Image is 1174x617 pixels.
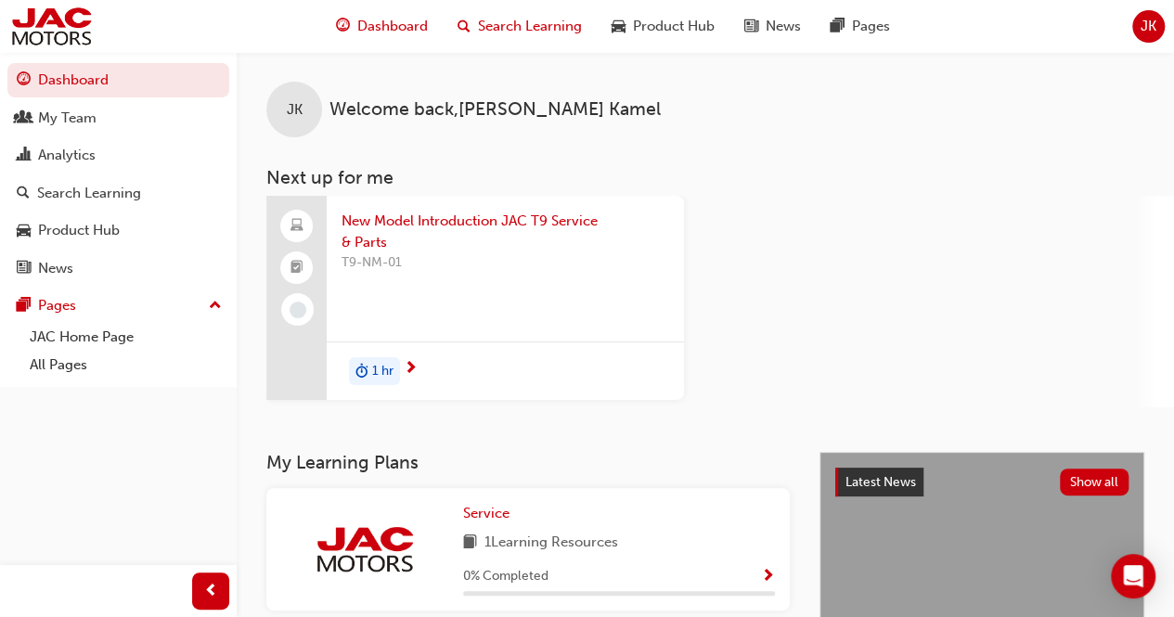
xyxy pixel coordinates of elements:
[17,298,31,315] span: pages-icon
[7,213,229,248] a: Product Hub
[204,580,218,603] span: prev-icon
[816,7,905,45] a: pages-iconPages
[766,16,801,37] span: News
[17,261,31,277] span: news-icon
[1132,10,1165,43] button: JK
[17,223,31,239] span: car-icon
[7,289,229,323] button: Pages
[38,258,73,279] div: News
[761,569,775,585] span: Show Progress
[290,256,303,280] span: booktick-icon
[612,15,626,38] span: car-icon
[831,15,845,38] span: pages-icon
[9,6,94,47] img: jac-portal
[443,7,597,45] a: search-iconSearch Learning
[329,99,661,121] span: Welcome back , [PERSON_NAME] Kamel
[7,138,229,173] a: Analytics
[463,532,477,555] span: book-icon
[1111,554,1155,598] div: Open Intercom Messenger
[478,16,582,37] span: Search Learning
[314,524,416,574] img: jac-portal
[845,474,916,490] span: Latest News
[290,302,306,318] span: learningRecordVerb_NONE-icon
[1060,469,1129,495] button: Show all
[17,148,31,164] span: chart-icon
[266,452,790,473] h3: My Learning Plans
[1141,16,1156,37] span: JK
[633,16,715,37] span: Product Hub
[484,532,618,555] span: 1 Learning Resources
[38,145,96,166] div: Analytics
[38,220,120,241] div: Product Hub
[372,361,393,382] span: 1 hr
[342,211,669,252] span: New Model Introduction JAC T9 Service & Parts
[463,566,548,587] span: 0 % Completed
[7,101,229,135] a: My Team
[342,252,669,274] span: T9-NM-01
[237,167,1174,188] h3: Next up for me
[744,15,758,38] span: news-icon
[22,323,229,352] a: JAC Home Page
[404,361,418,378] span: next-icon
[38,108,97,129] div: My Team
[852,16,890,37] span: Pages
[287,99,303,121] span: JK
[17,186,30,202] span: search-icon
[463,505,510,521] span: Service
[22,351,229,379] a: All Pages
[761,565,775,588] button: Show Progress
[17,110,31,127] span: people-icon
[38,295,76,316] div: Pages
[355,359,368,383] span: duration-icon
[729,7,816,45] a: news-iconNews
[266,196,684,400] a: New Model Introduction JAC T9 Service & PartsT9-NM-01duration-icon1 hr
[463,503,517,524] a: Service
[835,468,1129,497] a: Latest NewsShow all
[37,183,141,204] div: Search Learning
[597,7,729,45] a: car-iconProduct Hub
[209,294,222,318] span: up-icon
[290,214,303,238] span: laptop-icon
[7,59,229,289] button: DashboardMy TeamAnalyticsSearch LearningProduct HubNews
[7,176,229,211] a: Search Learning
[458,15,471,38] span: search-icon
[321,7,443,45] a: guage-iconDashboard
[357,16,428,37] span: Dashboard
[17,72,31,89] span: guage-icon
[336,15,350,38] span: guage-icon
[7,251,229,286] a: News
[7,63,229,97] a: Dashboard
